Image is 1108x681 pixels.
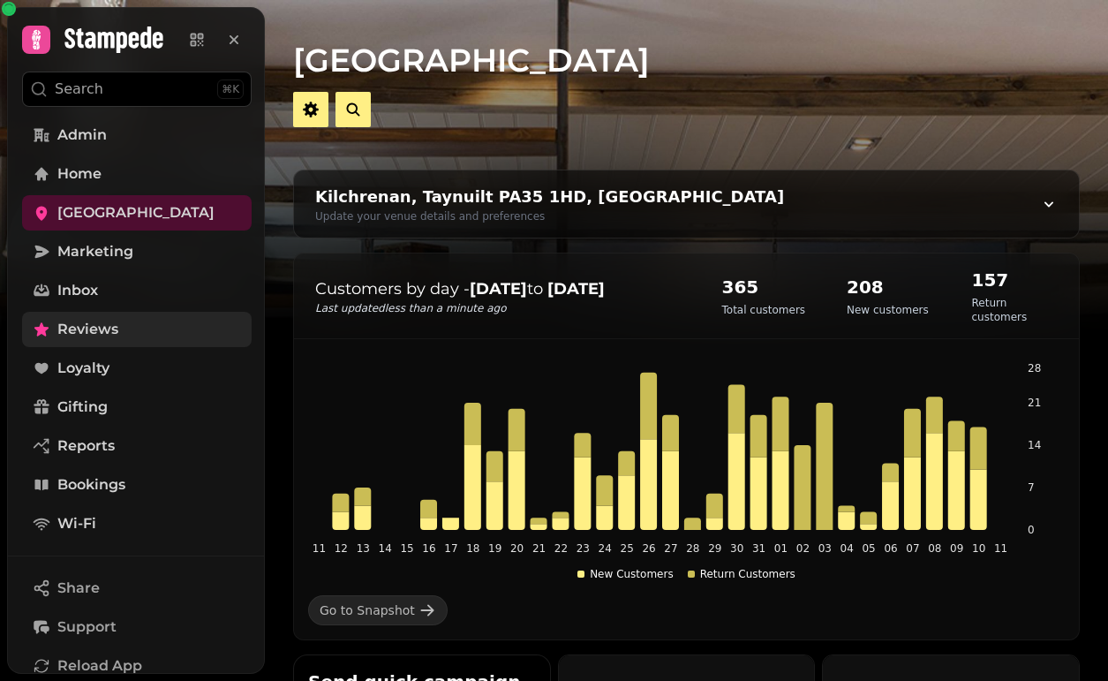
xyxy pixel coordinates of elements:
tspan: 28 [686,542,699,555]
a: Bookings [22,467,252,503]
a: Marketing [22,234,252,269]
tspan: 21 [532,542,546,555]
span: Marketing [57,241,133,262]
span: [GEOGRAPHIC_DATA] [57,202,215,223]
tspan: 29 [708,542,721,555]
div: Go to Snapshot [320,602,415,619]
span: Bookings [57,474,125,496]
tspan: 27 [664,542,677,555]
tspan: 20 [510,542,524,555]
span: Share [57,578,100,599]
span: Home [57,163,102,185]
tspan: 0 [1028,524,1035,536]
p: New customers [847,303,929,317]
tspan: 11 [994,542,1007,555]
a: [GEOGRAPHIC_DATA] [22,195,252,231]
tspan: 26 [642,542,655,555]
tspan: 03 [818,542,832,555]
strong: [DATE] [547,279,605,299]
strong: [DATE] [470,279,527,299]
tspan: 19 [488,542,501,555]
span: Reports [57,435,115,457]
a: Gifting [22,390,252,425]
div: New Customers [577,567,674,581]
p: Total customers [722,303,806,317]
tspan: 08 [928,542,941,555]
tspan: 15 [400,542,413,555]
p: Return customers [972,296,1066,324]
tspan: 30 [730,542,743,555]
tspan: 24 [599,542,612,555]
tspan: 21 [1028,397,1041,409]
div: Update your venue details and preferences [315,209,784,223]
span: Loyalty [57,358,109,379]
tspan: 09 [950,542,963,555]
tspan: 06 [884,542,897,555]
div: Kilchrenan, Taynuilt PA35 1HD, [GEOGRAPHIC_DATA] [315,185,784,209]
tspan: 05 [862,542,875,555]
p: Last updated less than a minute ago [315,301,687,315]
a: Home [22,156,252,192]
h2: 365 [722,275,806,299]
p: Customers by day - to [315,276,687,301]
button: Support [22,609,252,645]
tspan: 7 [1028,481,1035,494]
button: Share [22,571,252,606]
tspan: 14 [1028,439,1041,451]
span: Wi-Fi [57,513,96,534]
a: Loyalty [22,351,252,386]
tspan: 12 [335,542,348,555]
tspan: 11 [313,542,326,555]
a: Inbox [22,273,252,308]
tspan: 23 [577,542,590,555]
a: Go to Snapshot [308,595,448,625]
span: Inbox [57,280,98,301]
h2: 157 [972,268,1066,292]
tspan: 14 [379,542,392,555]
div: Return Customers [688,567,795,581]
a: Reviews [22,312,252,347]
tspan: 16 [422,542,435,555]
span: Reviews [57,319,118,340]
h2: 208 [847,275,929,299]
tspan: 02 [796,542,810,555]
a: Admin [22,117,252,153]
tspan: 13 [357,542,370,555]
a: Wi-Fi [22,506,252,541]
tspan: 10 [972,542,985,555]
button: Search⌘K [22,72,252,107]
p: Search [55,79,103,100]
tspan: 22 [554,542,568,555]
span: Support [57,617,117,638]
span: Reload App [57,655,142,677]
span: Admin [57,125,107,146]
tspan: 28 [1028,362,1041,375]
tspan: 31 [752,542,765,555]
span: Gifting [57,397,108,418]
div: ⌘K [217,79,244,99]
tspan: 18 [466,542,479,555]
tspan: 01 [774,542,788,555]
tspan: 17 [444,542,457,555]
a: Reports [22,428,252,464]
tspan: 25 [621,542,634,555]
tspan: 04 [840,542,854,555]
tspan: 07 [906,542,919,555]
